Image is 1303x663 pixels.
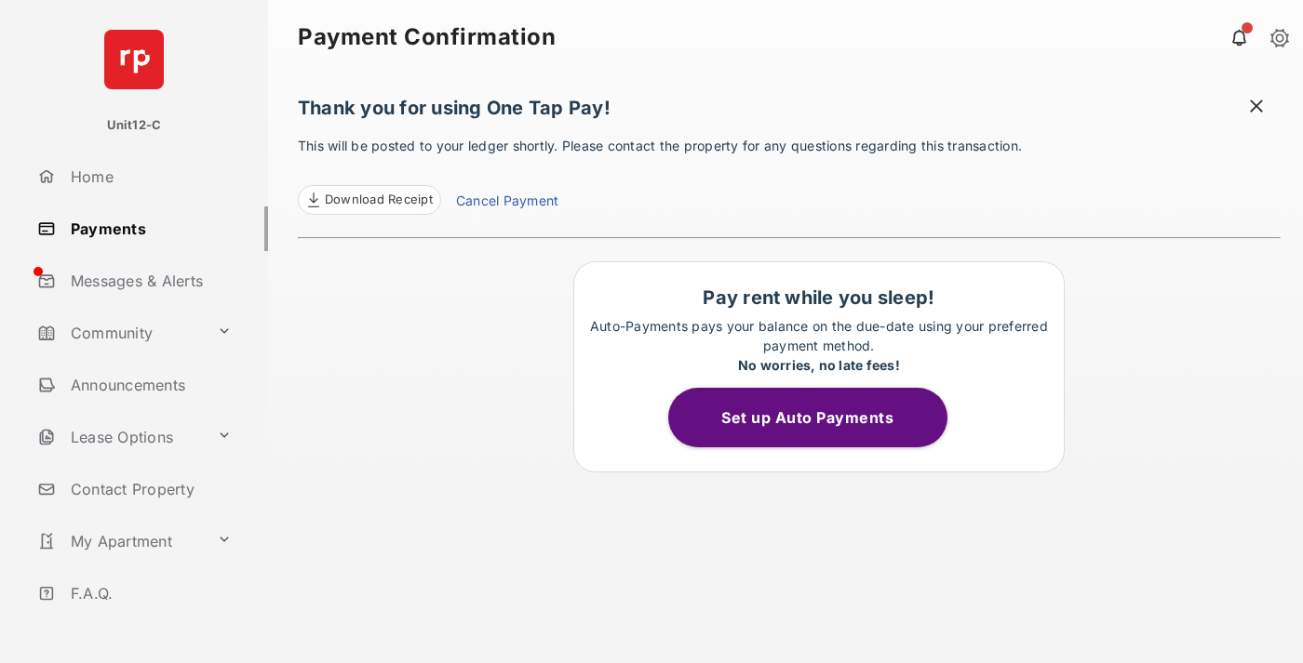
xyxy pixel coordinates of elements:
a: Home [30,154,268,199]
a: My Apartment [30,519,209,564]
a: Announcements [30,363,268,407]
img: svg+xml;base64,PHN2ZyB4bWxucz0iaHR0cDovL3d3dy53My5vcmcvMjAwMC9zdmciIHdpZHRoPSI2NCIgaGVpZ2h0PSI2NC... [104,30,164,89]
button: Set up Auto Payments [668,388,947,447]
h1: Thank you for using One Tap Pay! [298,97,1281,128]
a: Messages & Alerts [30,259,268,303]
h1: Pay rent while you sleep! [584,286,1054,309]
span: Download Receipt [325,191,433,209]
p: This will be posted to your ledger shortly. Please contact the property for any questions regardi... [298,136,1281,215]
a: Cancel Payment [456,191,558,215]
a: F.A.Q. [30,571,268,616]
a: Lease Options [30,415,209,459]
p: Unit12-C [107,116,162,135]
a: Payments [30,206,268,251]
a: Contact Property [30,467,268,511]
a: Set up Auto Payments [668,408,970,427]
a: Community [30,311,209,355]
strong: Payment Confirmation [298,26,556,48]
p: Auto-Payments pays your balance on the due-date using your preferred payment method. [584,316,1054,375]
a: Download Receipt [298,185,441,215]
div: No worries, no late fees! [584,355,1054,375]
